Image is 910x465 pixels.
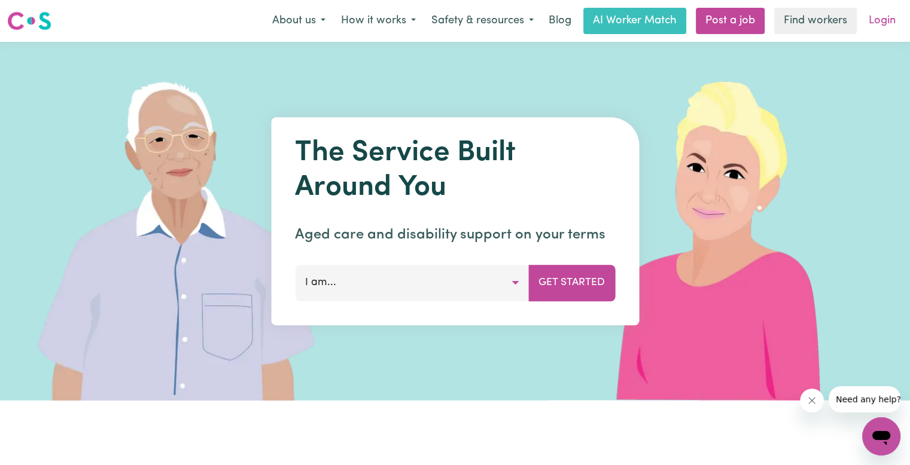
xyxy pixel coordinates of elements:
span: Need any help? [7,8,72,18]
iframe: Message from company [829,386,900,412]
iframe: Close message [800,388,824,412]
a: Blog [541,8,579,34]
button: About us [264,8,333,33]
a: Find workers [774,8,857,34]
a: Post a job [696,8,765,34]
p: Aged care and disability support on your terms [295,224,615,246]
button: I am... [295,265,529,301]
a: Careseekers logo [7,7,51,35]
a: AI Worker Match [583,8,686,34]
button: Safety & resources [424,8,541,33]
a: Login [862,8,903,34]
button: Get Started [528,265,615,301]
iframe: Button to launch messaging window [862,417,900,455]
img: Careseekers logo [7,10,51,32]
h1: The Service Built Around You [295,136,615,205]
button: How it works [333,8,424,33]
